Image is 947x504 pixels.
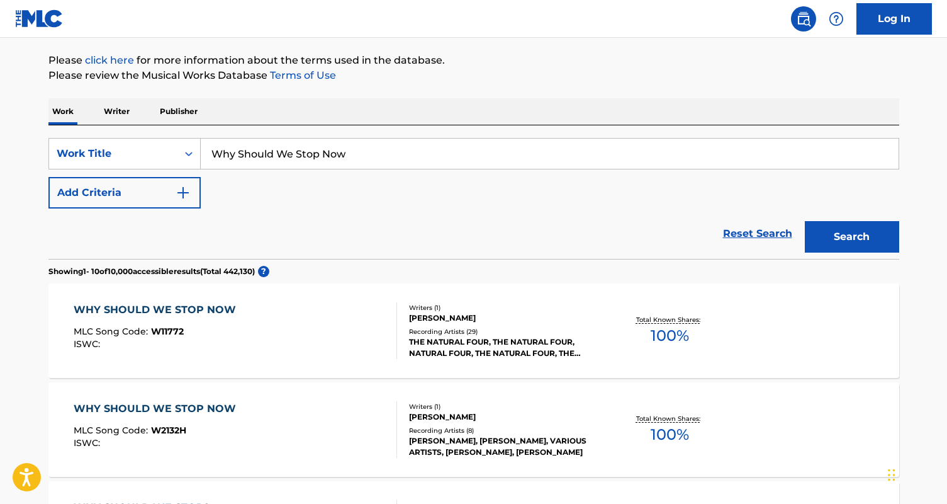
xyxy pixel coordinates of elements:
a: click here [85,54,134,66]
a: Public Search [791,6,816,31]
iframe: Chat Widget [884,444,947,504]
img: search [796,11,811,26]
span: W2132H [151,425,186,436]
p: Writer [100,98,133,125]
p: Total Known Shares: [636,315,703,324]
button: Search [805,221,899,253]
p: Total Known Shares: [636,414,703,423]
span: ISWC : [74,437,103,449]
div: Recording Artists ( 29 ) [409,327,599,336]
div: Recording Artists ( 8 ) [409,426,599,435]
span: 100 % [651,423,689,446]
div: [PERSON_NAME] [409,312,599,324]
a: WHY SHOULD WE STOP NOWMLC Song Code:W11772ISWC:Writers (1)[PERSON_NAME]Recording Artists (29)THE ... [48,283,899,378]
div: WHY SHOULD WE STOP NOW [74,401,242,416]
p: Showing 1 - 10 of 10,000 accessible results (Total 442,130 ) [48,266,255,277]
div: [PERSON_NAME] [409,411,599,423]
span: MLC Song Code : [74,425,151,436]
img: help [829,11,844,26]
span: W11772 [151,326,184,337]
p: Publisher [156,98,201,125]
span: ? [258,266,269,277]
img: 9d2ae6d4665cec9f34b9.svg [176,185,191,200]
div: Drag [888,456,895,494]
p: Please for more information about the terms used in the database. [48,53,899,68]
div: Help [824,6,849,31]
button: Add Criteria [48,177,201,209]
div: THE NATURAL FOUR, THE NATURAL FOUR, NATURAL FOUR, THE NATURAL FOUR, THE NATURAL FOUR [409,336,599,359]
p: Please review the Musical Works Database [48,68,899,83]
span: ISWC : [74,338,103,350]
form: Search Form [48,138,899,259]
a: Terms of Use [267,69,336,81]
span: 100 % [651,324,689,347]
a: WHY SHOULD WE STOP NOWMLC Song Code:W2132HISWC:Writers (1)[PERSON_NAME]Recording Artists (8)[PERS... [48,382,899,477]
a: Log In [856,3,932,35]
img: MLC Logo [15,9,64,28]
p: Work [48,98,77,125]
div: Writers ( 1 ) [409,303,599,312]
div: WHY SHOULD WE STOP NOW [74,302,242,318]
a: Reset Search [717,220,799,248]
div: [PERSON_NAME], [PERSON_NAME], VARIOUS ARTISTS, [PERSON_NAME], [PERSON_NAME] [409,435,599,458]
span: MLC Song Code : [74,326,151,337]
div: Writers ( 1 ) [409,402,599,411]
div: Work Title [57,146,170,161]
